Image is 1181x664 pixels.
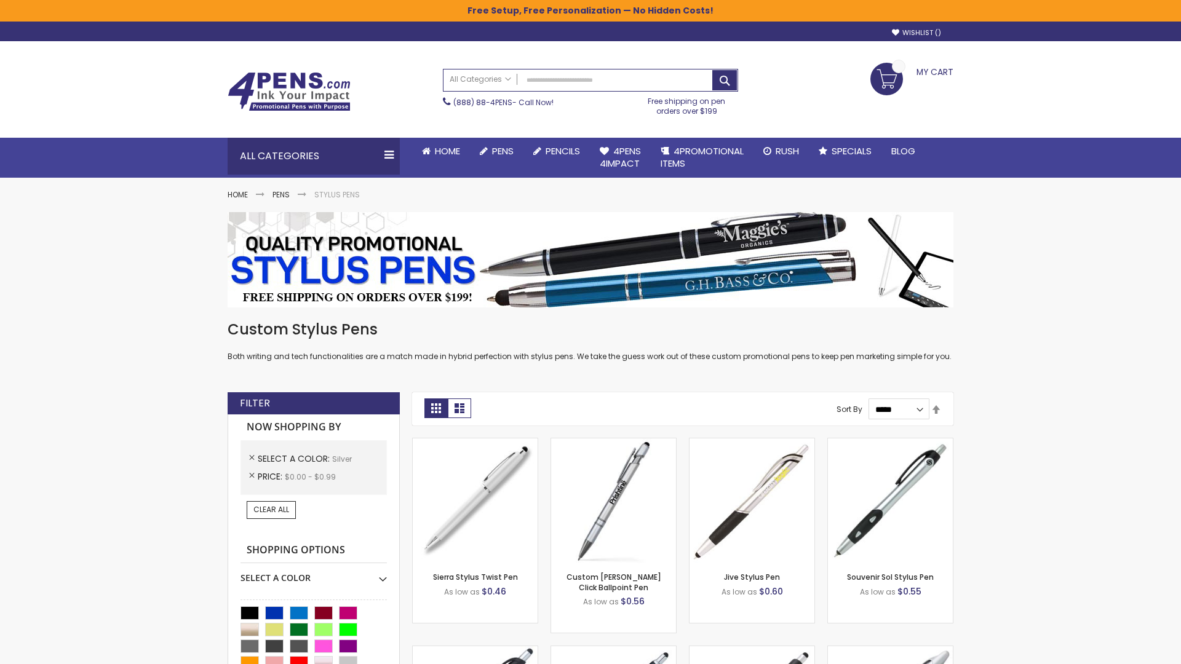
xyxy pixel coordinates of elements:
[247,501,296,518] a: Clear All
[443,69,517,90] a: All Categories
[722,587,757,597] span: As low as
[661,144,744,170] span: 4PROMOTIONAL ITEMS
[413,438,538,448] a: Stypen-35-Silver
[546,144,580,157] span: Pencils
[690,438,814,448] a: Jive Stylus Pen-Silver
[600,144,641,170] span: 4Pens 4impact
[258,453,332,465] span: Select A Color
[828,646,953,656] a: Twist Highlighter-Pen Stylus Combo-Silver
[776,144,799,157] span: Rush
[332,454,352,464] span: Silver
[567,572,661,592] a: Custom [PERSON_NAME] Click Ballpoint Pen
[690,438,814,563] img: Jive Stylus Pen-Silver
[228,138,400,175] div: All Categories
[892,28,941,38] a: Wishlist
[272,189,290,200] a: Pens
[241,414,387,440] strong: Now Shopping by
[450,74,511,84] span: All Categories
[523,138,590,165] a: Pencils
[860,587,896,597] span: As low as
[551,646,676,656] a: Epiphany Stylus Pens-Silver
[897,585,921,598] span: $0.55
[241,537,387,564] strong: Shopping Options
[285,472,336,482] span: $0.00 - $0.99
[837,404,862,414] label: Sort By
[635,92,739,116] div: Free shipping on pen orders over $199
[314,189,360,200] strong: Stylus Pens
[891,144,915,157] span: Blog
[453,97,512,108] a: (888) 88-4PENS
[413,438,538,563] img: Stypen-35-Silver
[228,320,953,339] h1: Custom Stylus Pens
[253,504,289,515] span: Clear All
[228,189,248,200] a: Home
[690,646,814,656] a: Souvenir® Emblem Stylus Pen-Silver
[241,563,387,584] div: Select A Color
[828,438,953,448] a: Souvenir Sol Stylus Pen-Silver
[258,470,285,483] span: Price
[444,587,480,597] span: As low as
[551,438,676,563] img: Custom Alex II Click Ballpoint Pen-Silver
[492,144,514,157] span: Pens
[228,212,953,307] img: Stylus Pens
[482,585,506,598] span: $0.46
[847,572,934,582] a: Souvenir Sol Stylus Pen
[228,72,351,111] img: 4Pens Custom Pens and Promotional Products
[435,144,460,157] span: Home
[453,97,554,108] span: - Call Now!
[551,438,676,448] a: Custom Alex II Click Ballpoint Pen-Silver
[413,646,538,656] a: React Stylus Grip Pen-Silver
[470,138,523,165] a: Pens
[621,595,645,607] span: $0.56
[240,397,270,410] strong: Filter
[828,438,953,563] img: Souvenir Sol Stylus Pen-Silver
[724,572,780,582] a: Jive Stylus Pen
[809,138,881,165] a: Specials
[881,138,925,165] a: Blog
[590,138,651,178] a: 4Pens4impact
[754,138,809,165] a: Rush
[433,572,518,582] a: Sierra Stylus Twist Pen
[832,144,872,157] span: Specials
[651,138,754,178] a: 4PROMOTIONALITEMS
[759,585,783,598] span: $0.60
[424,398,448,418] strong: Grid
[583,596,619,607] span: As low as
[228,320,953,362] div: Both writing and tech functionalities are a match made in hybrid perfection with stylus pens. We ...
[412,138,470,165] a: Home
